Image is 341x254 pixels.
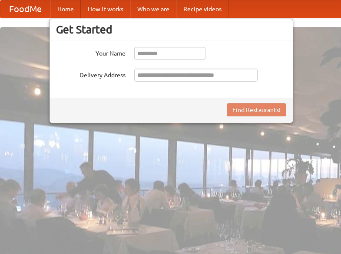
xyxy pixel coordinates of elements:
[81,0,130,18] a: How it works
[227,103,286,116] button: Find Restaurants!
[56,23,286,36] h3: Get Started
[130,0,176,18] a: Who we are
[0,0,50,18] a: FoodMe
[50,0,81,18] a: Home
[56,69,126,79] label: Delivery Address
[176,0,228,18] a: Recipe videos
[56,47,126,58] label: Your Name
